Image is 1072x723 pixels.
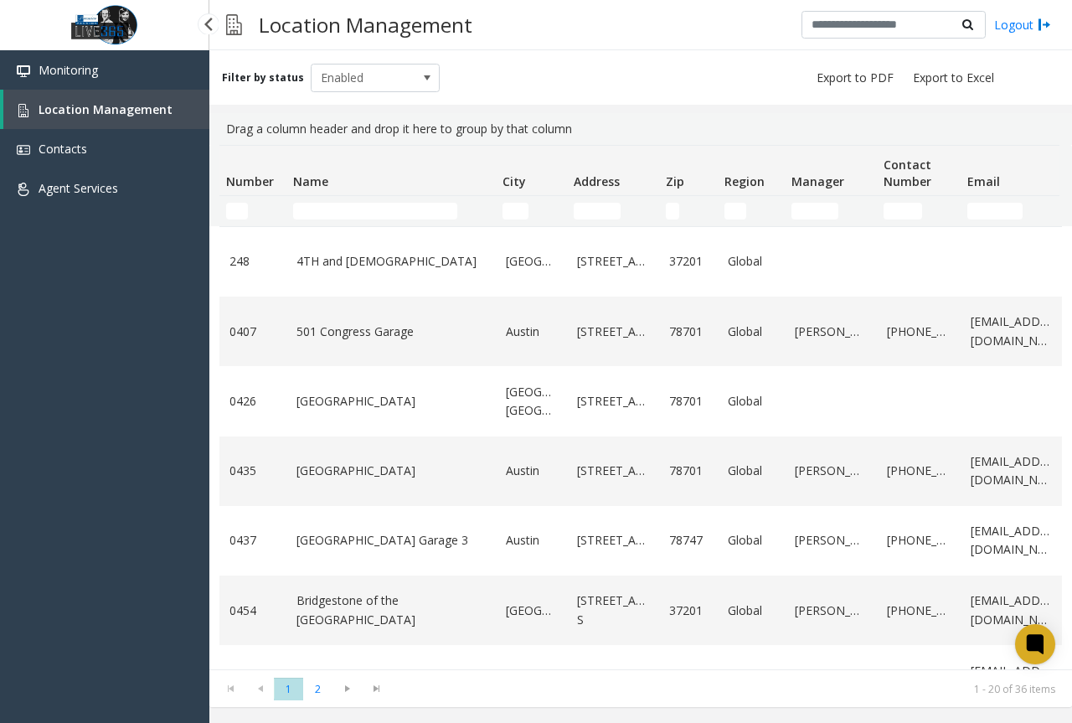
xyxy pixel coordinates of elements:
a: Global [728,462,775,480]
kendo-pager-info: 1 - 20 of 36 items [401,682,1055,696]
a: [STREET_ADDRESS] [577,392,649,411]
td: Name Filter [286,196,496,226]
input: City Filter [502,203,528,219]
span: Agent Services [39,180,118,196]
a: 0435 [229,462,276,480]
a: [GEOGRAPHIC_DATA] [296,392,486,411]
span: Enabled [312,65,414,91]
a: 78701 [669,462,708,480]
a: [PERSON_NAME] [795,531,867,550]
span: Number [226,173,274,189]
td: Email Filter [961,196,1061,226]
a: 37201 [669,252,708,271]
a: [PERSON_NAME] [795,323,867,341]
a: [STREET_ADDRESS] [577,462,649,480]
a: [GEOGRAPHIC_DATA] [506,252,557,271]
img: 'icon' [17,65,30,78]
a: 0437 [229,531,276,550]
a: 37201 [669,602,708,620]
span: Go to the last page [362,677,391,700]
a: [PHONE_NUMBER] [887,323,951,341]
td: Region Filter [718,196,785,226]
td: Number Filter [219,196,286,226]
input: Zip Filter [666,203,679,219]
a: 0407 [229,323,276,341]
span: Page 2 [303,678,332,700]
img: logout [1038,16,1051,34]
span: Address [574,173,620,189]
button: Export to Excel [906,66,1001,90]
img: 'icon' [17,183,30,196]
a: Austin [506,462,557,480]
a: [PERSON_NAME] [795,462,867,480]
span: Go to the next page [332,677,362,700]
td: City Filter [496,196,567,226]
span: Export to Excel [913,70,994,86]
a: [PHONE_NUMBER] [887,462,951,480]
a: 0454 [229,602,276,620]
span: Export to PDF [817,70,894,86]
img: pageIcon [226,4,242,45]
a: [PHONE_NUMBER] [887,602,951,620]
span: Name [293,173,328,189]
a: 501 Congress Garage [296,323,486,341]
a: [GEOGRAPHIC_DATA],[GEOGRAPHIC_DATA] [506,383,557,421]
input: Manager Filter [791,203,838,219]
a: [GEOGRAPHIC_DATA] Garage 3 [296,531,486,550]
input: Address Filter [574,203,621,219]
span: City [502,173,526,189]
a: Logout [994,16,1051,34]
span: Contacts [39,141,87,157]
span: Go to the last page [365,682,388,695]
td: Manager Filter [785,196,877,226]
td: Zip Filter [659,196,718,226]
span: Location Management [39,101,173,117]
a: [STREET_ADDRESS] [577,323,649,341]
a: 248 [229,252,276,271]
a: Global [728,252,775,271]
label: Filter by status [222,70,304,85]
a: 78701 [669,392,708,411]
a: Location Management [3,90,209,129]
a: 78747 [669,531,708,550]
a: [EMAIL_ADDRESS][DOMAIN_NAME] [971,662,1051,700]
a: [STREET_ADDRESS] S [577,591,649,629]
input: Region Filter [724,203,746,219]
input: Name Filter [293,203,457,219]
a: 0426 [229,392,276,411]
span: Page 1 [274,678,303,700]
a: Austin [506,323,557,341]
img: 'icon' [17,143,30,157]
span: Go to the next page [336,682,358,695]
img: 'icon' [17,104,30,117]
a: Global [728,602,775,620]
span: Email [967,173,1000,189]
a: 4TH and [DEMOGRAPHIC_DATA] [296,252,486,271]
a: Bridgestone of the [GEOGRAPHIC_DATA] [296,591,486,629]
input: Email Filter [967,203,1023,219]
a: [EMAIL_ADDRESS][DOMAIN_NAME] [971,522,1051,560]
a: [STREET_ADDRESS] [577,531,649,550]
a: [PERSON_NAME] [795,602,867,620]
div: Drag a column header and drop it here to group by that column [219,113,1062,145]
span: Region [724,173,765,189]
a: [EMAIL_ADDRESS][DOMAIN_NAME] [971,591,1051,629]
span: Manager [791,173,844,189]
td: Address Filter [567,196,659,226]
span: Contact Number [884,157,931,189]
a: [GEOGRAPHIC_DATA] [296,462,486,480]
a: 78701 [669,323,708,341]
span: Zip [666,173,684,189]
h3: Location Management [250,4,481,45]
td: Contact Number Filter [877,196,961,226]
a: Global [728,323,775,341]
a: [EMAIL_ADDRESS][DOMAIN_NAME] [971,452,1051,490]
a: [PHONE_NUMBER] [887,531,951,550]
a: [STREET_ADDRESS] [577,252,649,271]
button: Export to PDF [810,66,900,90]
a: Global [728,392,775,411]
div: Data table [209,145,1072,669]
a: Global [728,531,775,550]
span: Monitoring [39,62,98,78]
input: Number Filter [226,203,248,219]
